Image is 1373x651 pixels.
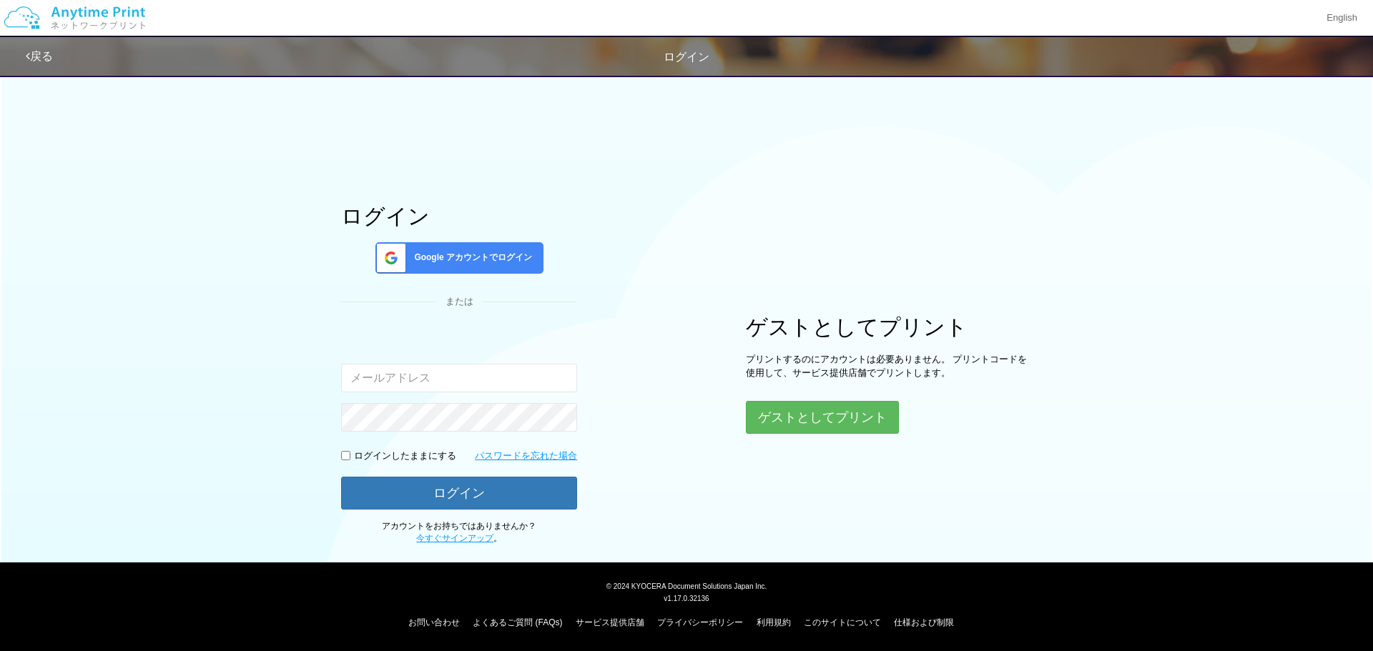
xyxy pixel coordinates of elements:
p: アカウントをお持ちではありませんか？ [341,520,577,545]
button: ログイン [341,477,577,510]
div: または [341,295,577,309]
a: サービス提供店舗 [576,617,644,627]
span: © 2024 KYOCERA Document Solutions Japan Inc. [606,581,767,590]
a: パスワードを忘れた場合 [475,449,577,463]
a: 仕様および制限 [894,617,954,627]
a: プライバシーポリシー [657,617,743,627]
p: プリントするのにアカウントは必要ありません。 プリントコードを使用して、サービス提供店舗でプリントします。 [746,353,1032,379]
span: ログイン [664,51,709,63]
input: メールアドレス [341,364,577,392]
span: v1.17.0.32136 [664,594,709,602]
a: このサイトについて [804,617,881,627]
h1: ゲストとしてプリント [746,315,1032,339]
a: よくあるご質問 (FAQs) [473,617,562,627]
h1: ログイン [341,204,577,228]
a: 戻る [26,50,53,62]
a: 利用規約 [757,617,791,627]
a: お問い合わせ [408,617,460,627]
p: ログインしたままにする [354,449,456,463]
a: 今すぐサインアップ [416,533,493,543]
span: Google アカウントでログイン [408,252,532,264]
button: ゲストとしてプリント [746,401,899,434]
span: 。 [416,533,502,543]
